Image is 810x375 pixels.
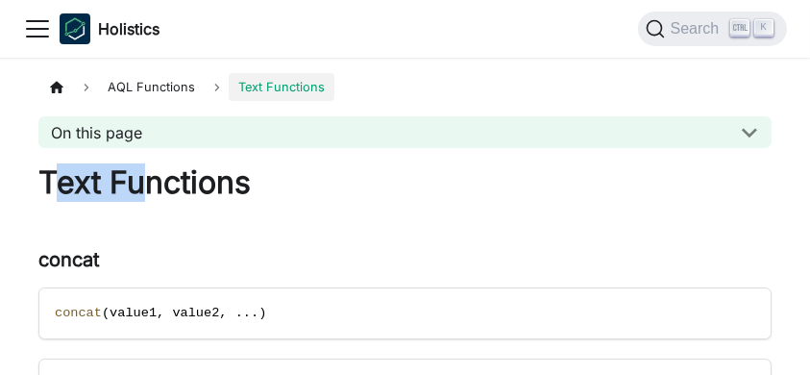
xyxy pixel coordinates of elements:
b: Holistics [98,17,160,40]
span: . [251,306,258,320]
img: Holistics [60,13,90,44]
h3: concat [38,248,772,272]
a: HolisticsHolistics [60,13,160,44]
kbd: K [754,19,773,37]
h1: Text Functions [38,163,772,202]
span: Search [665,20,731,37]
span: . [243,306,251,320]
span: , [219,306,227,320]
span: value1 [110,306,157,320]
button: Search (Ctrl+K) [638,12,787,46]
button: On this page [38,116,772,148]
span: ( [102,306,110,320]
span: concat [55,306,102,320]
span: value2 [172,306,219,320]
button: Toggle navigation bar [23,14,52,43]
span: . [235,306,243,320]
span: , [157,306,164,320]
nav: Breadcrumbs [38,73,772,101]
span: AQL Functions [98,73,205,101]
a: Home page [38,73,75,101]
span: ) [258,306,266,320]
span: Text Functions [229,73,334,101]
